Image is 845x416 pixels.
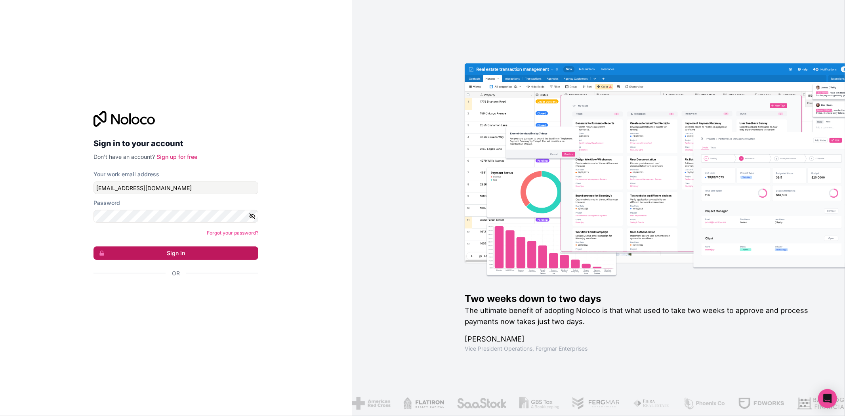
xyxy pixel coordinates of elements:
h2: The ultimate benefit of adopting Noloco is that what used to take two weeks to approve and proces... [465,305,820,327]
button: Sign in [93,246,258,260]
h1: Two weeks down to two days [465,292,820,305]
label: Your work email address [93,170,159,178]
img: /assets/fiera-fwj2N5v4.png [633,397,670,410]
h2: Sign in to your account [93,136,258,151]
span: Don't have an account? [93,153,155,160]
iframe: Bouton "Se connecter avec Google" [90,286,256,303]
span: Or [172,269,180,277]
img: /assets/saastock-C6Zbiodz.png [457,397,507,410]
img: /assets/flatiron-C8eUkumj.png [403,397,444,410]
div: Open Intercom Messenger [818,389,837,408]
img: /assets/gbstax-C-GtDUiK.png [519,397,559,410]
a: Sign up for free [156,153,197,160]
a: Forgot your password? [207,230,258,236]
h1: Vice President Operations , Fergmar Enterprises [465,345,820,353]
img: /assets/american-red-cross-BAupjrZR.png [352,397,390,410]
img: /assets/fdworks-Bi04fVtw.png [738,397,784,410]
input: Password [93,210,258,223]
input: Email address [93,181,258,194]
label: Password [93,199,120,207]
h1: [PERSON_NAME] [465,334,820,345]
img: /assets/fergmar-CudnrXN5.png [572,397,620,410]
img: /assets/phoenix-BREaitsQ.png [683,397,725,410]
